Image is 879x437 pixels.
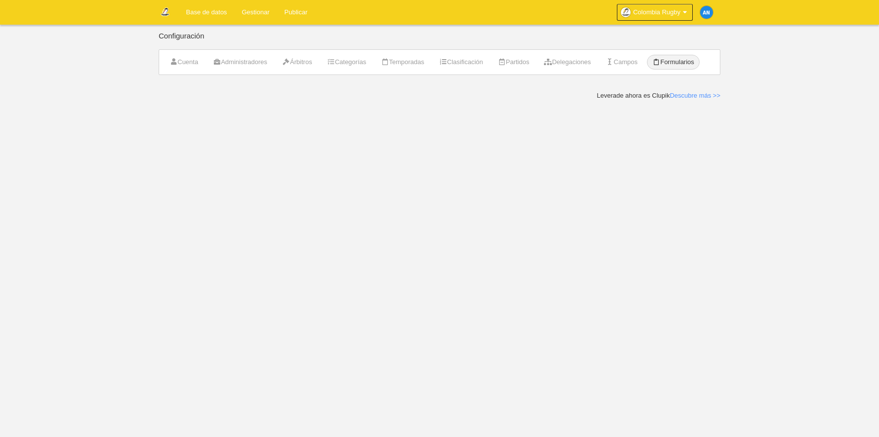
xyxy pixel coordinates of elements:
a: Administradores [207,55,272,70]
a: Árbitros [276,55,317,70]
div: Leverade ahora es Clupik [597,91,720,100]
a: Categorías [321,55,372,70]
img: Oanpu9v8aySI.30x30.jpg [621,7,631,17]
a: Formularios [647,55,700,70]
a: Colombia Rugby [617,4,693,21]
a: Clasificación [434,55,488,70]
img: c2l6ZT0zMHgzMCZmcz05JnRleHQ9QU4mYmc9MWU4OGU1.png [700,6,713,19]
a: Descubre más >> [670,92,720,99]
img: Colombia Rugby [159,6,171,18]
div: Configuración [159,32,720,49]
a: Campos [600,55,643,70]
a: Delegaciones [539,55,596,70]
span: Colombia Rugby [633,7,680,17]
a: Temporadas [375,55,430,70]
a: Cuenta [164,55,203,70]
a: Partidos [492,55,535,70]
